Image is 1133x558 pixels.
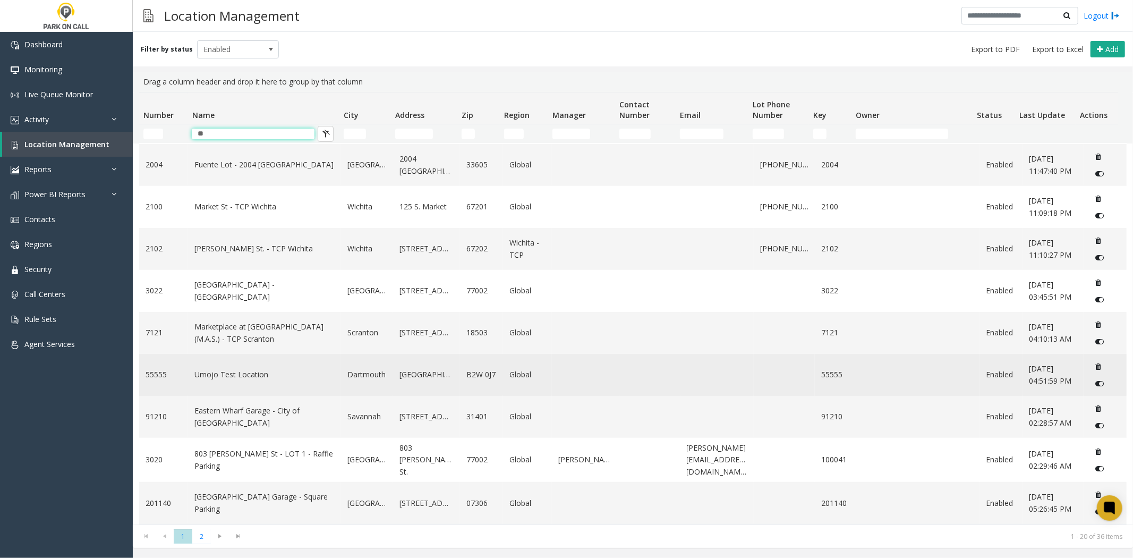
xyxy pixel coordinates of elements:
[851,124,973,143] td: Owner Filter
[194,491,335,515] a: [GEOGRAPHIC_DATA] Garage - Square Parking
[553,110,586,120] span: Manager
[174,529,192,544] span: Page 1
[1105,44,1119,54] span: Add
[11,266,19,274] img: 'icon'
[509,201,546,213] a: Global
[821,201,851,213] a: 2100
[347,159,387,171] a: [GEOGRAPHIC_DATA]
[347,327,387,339] a: Scranton
[194,405,335,429] a: Eastern Wharf Garage - City of [GEOGRAPHIC_DATA]
[11,116,19,124] img: 'icon'
[194,159,335,171] a: Fuente Lot - 2004 [GEOGRAPHIC_DATA]
[856,110,880,120] span: Owner
[615,124,676,143] td: Contact Number Filter
[143,110,174,120] span: Number
[500,124,548,143] td: Region Filter
[24,314,56,324] span: Rule Sets
[1090,503,1110,520] button: Disable
[1029,322,1071,343] span: [DATE] 04:10:13 AM
[680,129,723,139] input: Email Filter
[399,243,454,255] a: [STREET_ADDRESS]
[192,529,211,544] span: Page 2
[676,124,748,143] td: Email Filter
[821,159,851,171] a: 2004
[11,191,19,199] img: 'icon'
[194,321,335,345] a: Marketplace at [GEOGRAPHIC_DATA] (M.A.S.) - TCP Scranton
[680,110,701,120] span: Email
[159,3,305,29] h3: Location Management
[1090,274,1107,291] button: Delete
[1028,42,1088,57] button: Export to Excel
[399,497,454,509] a: [STREET_ADDRESS]
[1029,154,1071,175] span: [DATE] 11:47:40 PM
[1090,232,1107,249] button: Delete
[1029,196,1071,217] span: [DATE] 11:09:18 PM
[1029,492,1071,513] span: [DATE] 05:26:45 PM
[229,529,248,544] span: Go to the last page
[1019,110,1065,120] span: Last Update
[1029,280,1071,301] span: [DATE] 03:45:51 PM
[1015,124,1076,143] td: Last Update Filter
[11,216,19,224] img: 'icon'
[213,532,227,540] span: Go to the next page
[399,153,454,177] a: 2004 [GEOGRAPHIC_DATA]
[466,497,497,509] a: 07306
[399,411,454,422] a: [STREET_ADDRESS]
[1029,237,1077,261] a: [DATE] 11:10:27 PM
[462,110,473,120] span: Zip
[211,529,229,544] span: Go to the next page
[856,129,948,139] input: Owner Filter
[986,497,1017,509] a: Enabled
[1029,448,1077,472] a: [DATE] 02:29:46 AM
[509,497,546,509] a: Global
[986,369,1017,381] a: Enabled
[1029,363,1071,385] span: [DATE] 04:51:59 PM
[1090,249,1110,266] button: Disable
[760,159,808,171] a: [PHONE_NUMBER]
[188,124,339,143] td: Name Filter
[146,243,182,255] a: 2102
[466,285,497,297] a: 77002
[1029,449,1071,470] span: [DATE] 02:29:46 AM
[1029,491,1077,515] a: [DATE] 05:26:45 PM
[466,454,497,466] a: 77002
[748,124,809,143] td: Lot Phone Number Filter
[753,99,790,120] span: Lot Phone Number
[11,141,19,149] img: 'icon'
[821,243,851,255] a: 2102
[466,201,497,213] a: 67201
[399,442,454,478] a: 803 [PERSON_NAME] St.
[552,129,590,139] input: Manager Filter
[2,132,133,157] a: Location Management
[1090,291,1110,308] button: Disable
[986,285,1017,297] a: Enabled
[821,285,851,297] a: 3022
[821,497,851,509] a: 201140
[347,285,387,297] a: [GEOGRAPHIC_DATA]
[194,243,335,255] a: [PERSON_NAME] St. - TCP Wichita
[11,91,19,99] img: 'icon'
[24,339,75,349] span: Agent Services
[11,166,19,174] img: 'icon'
[11,341,19,349] img: 'icon'
[466,411,497,422] a: 31401
[133,92,1133,525] div: Data table
[146,369,182,381] a: 55555
[395,110,424,120] span: Address
[24,139,109,149] span: Location Management
[347,497,387,509] a: [GEOGRAPHIC_DATA]
[813,129,827,139] input: Key Filter
[971,44,1020,55] span: Export to PDF
[391,124,458,143] td: Address Filter
[11,41,19,49] img: 'icon'
[1090,165,1110,182] button: Disable
[347,454,387,466] a: [GEOGRAPHIC_DATA]
[986,411,1017,422] a: Enabled
[1090,417,1110,434] button: Disable
[347,369,387,381] a: Dartmouth
[821,327,851,339] a: 7121
[232,532,246,540] span: Go to the last page
[1090,443,1107,460] button: Delete
[509,369,546,381] a: Global
[509,411,546,422] a: Global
